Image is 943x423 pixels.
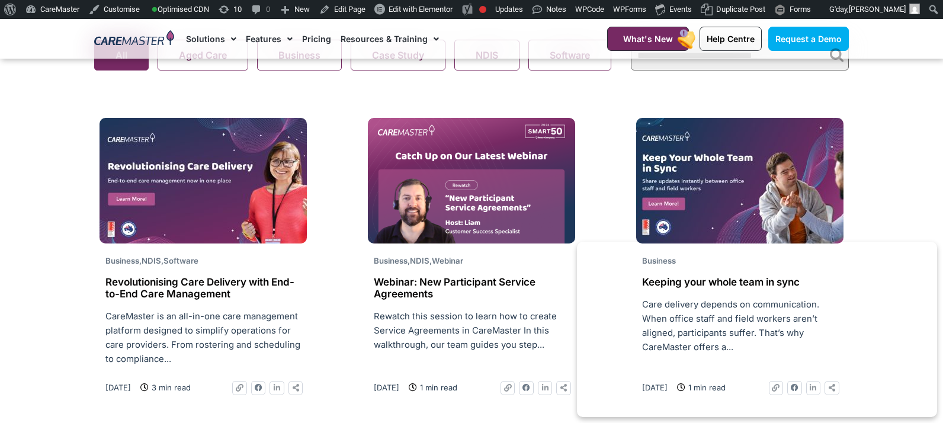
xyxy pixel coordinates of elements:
p: CareMaster is an all-in-one care management platform designed to simplify operations for care pro... [105,309,301,366]
span: , , [374,256,463,265]
span: Software [163,256,198,265]
span: Webinar [432,256,463,265]
span: Business [105,256,139,265]
h2: Webinar: New Participant Service Agreements [374,276,569,300]
h2: Revolutionising Care Delivery with End-to-End Care Management [105,276,301,300]
span: NDIS [142,256,161,265]
a: Pricing [302,19,331,59]
span: What's New [623,34,673,44]
iframe: Popup CTA [577,242,937,417]
span: Help Centre [707,34,755,44]
a: [DATE] [105,381,131,394]
span: Edit with Elementor [389,5,453,14]
p: Rewatch this session to learn how to create Service Agreements in CareMaster In this walkthrough,... [374,309,569,352]
span: [PERSON_NAME] [849,5,906,14]
img: REWATCH New Participant Service Agreements_Website Thumb [368,118,575,243]
a: Resources & Training [341,19,439,59]
a: [DATE] [374,381,399,394]
nav: Menu [186,19,578,59]
a: Help Centre [700,27,762,51]
div: Focus keyphrase not set [479,6,486,13]
span: Request a Demo [775,34,842,44]
span: 3 min read [149,381,191,394]
img: CM Generic Facebook Post-1 [100,118,307,243]
span: Business [374,256,408,265]
span: , , [105,256,198,265]
time: [DATE] [105,383,131,392]
img: CareMaster Logo [94,30,174,48]
span: 1 min read [417,381,457,394]
img: CM Generic Facebook Post-6 [636,118,843,243]
a: Features [246,19,293,59]
time: [DATE] [374,383,399,392]
a: Request a Demo [768,27,849,51]
span: NDIS [410,256,429,265]
a: Solutions [186,19,236,59]
a: What's New [607,27,689,51]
